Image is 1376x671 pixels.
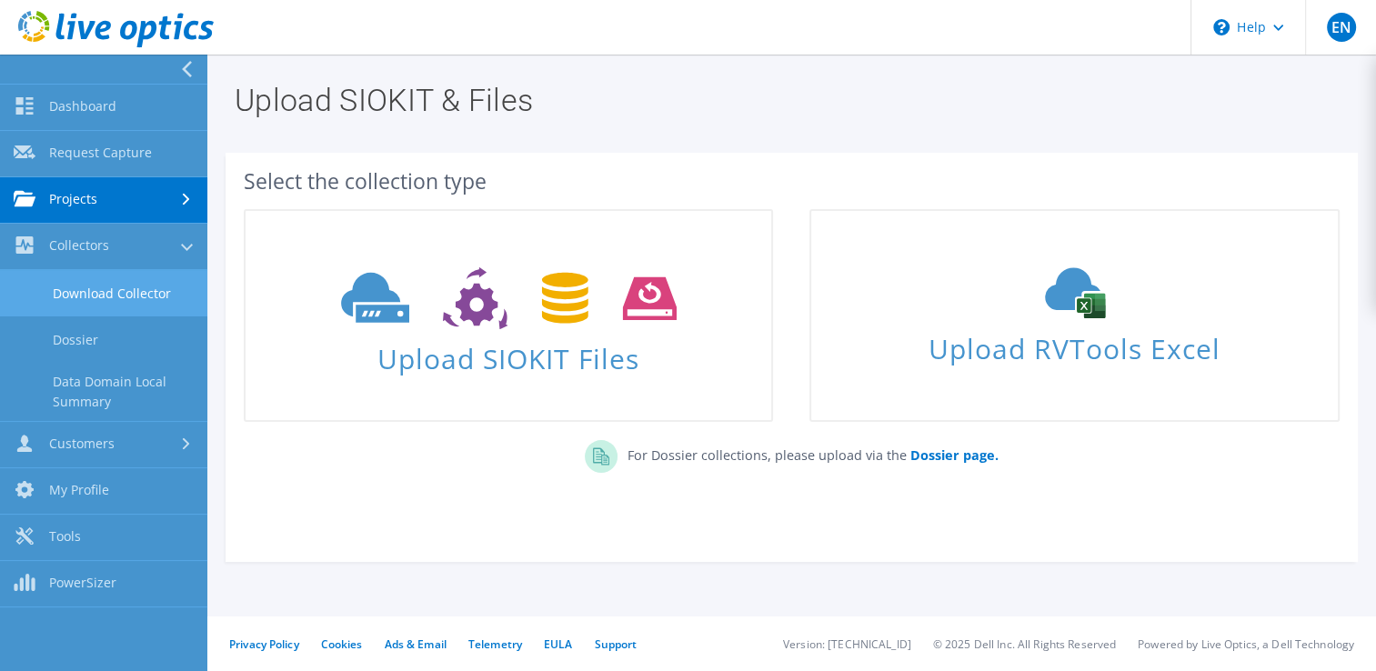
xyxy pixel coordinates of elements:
[244,209,773,422] a: Upload SIOKIT Files
[933,636,1116,652] li: © 2025 Dell Inc. All Rights Reserved
[1327,13,1356,42] span: EN
[594,636,637,652] a: Support
[468,636,522,652] a: Telemetry
[811,325,1337,364] span: Upload RVTools Excel
[544,636,572,652] a: EULA
[246,334,771,373] span: Upload SIOKIT Files
[321,636,363,652] a: Cookies
[906,446,998,464] a: Dossier page.
[229,636,299,652] a: Privacy Policy
[1213,19,1230,35] svg: \n
[385,636,447,652] a: Ads & Email
[618,440,998,466] p: For Dossier collections, please upload via the
[235,85,1340,115] h1: Upload SIOKIT & Files
[909,446,998,464] b: Dossier page.
[244,171,1340,191] div: Select the collection type
[783,636,911,652] li: Version: [TECHNICAL_ID]
[809,209,1339,422] a: Upload RVTools Excel
[1138,636,1354,652] li: Powered by Live Optics, a Dell Technology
